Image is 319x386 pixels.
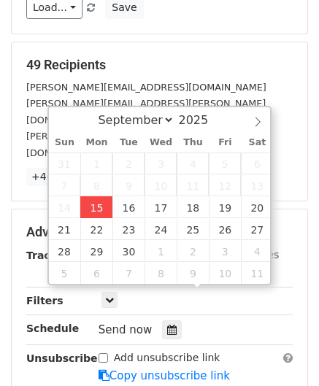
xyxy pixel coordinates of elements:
[209,196,241,218] span: September 19, 2025
[241,138,273,147] span: Sat
[26,168,88,186] a: +46 more
[112,174,145,196] span: September 9, 2025
[49,138,81,147] span: Sun
[49,153,81,174] span: August 31, 2025
[49,174,81,196] span: September 7, 2025
[112,196,145,218] span: September 16, 2025
[80,240,112,262] span: September 29, 2025
[26,82,266,93] small: [PERSON_NAME][EMAIL_ADDRESS][DOMAIN_NAME]
[209,138,241,147] span: Fri
[49,218,81,240] span: September 21, 2025
[209,262,241,284] span: October 10, 2025
[177,153,209,174] span: September 4, 2025
[209,240,241,262] span: October 3, 2025
[49,240,81,262] span: September 28, 2025
[241,174,273,196] span: September 13, 2025
[99,369,230,382] a: Copy unsubscribe link
[112,153,145,174] span: September 2, 2025
[145,218,177,240] span: September 24, 2025
[26,98,266,126] small: [PERSON_NAME][EMAIL_ADDRESS][PERSON_NAME][DOMAIN_NAME]
[174,113,227,127] input: Year
[49,196,81,218] span: September 14, 2025
[26,295,64,306] strong: Filters
[145,240,177,262] span: October 1, 2025
[241,262,273,284] span: October 11, 2025
[145,138,177,147] span: Wed
[26,352,98,364] strong: Unsubscribe
[112,262,145,284] span: October 7, 2025
[49,262,81,284] span: October 5, 2025
[209,218,241,240] span: September 26, 2025
[145,196,177,218] span: September 17, 2025
[241,153,273,174] span: September 6, 2025
[26,323,79,334] strong: Schedule
[80,174,112,196] span: September 8, 2025
[80,218,112,240] span: September 22, 2025
[177,196,209,218] span: September 18, 2025
[177,262,209,284] span: October 9, 2025
[177,240,209,262] span: October 2, 2025
[80,196,112,218] span: September 15, 2025
[246,316,319,386] iframe: Chat Widget
[99,323,153,336] span: Send now
[80,262,112,284] span: October 6, 2025
[26,57,293,73] h5: 49 Recipients
[209,153,241,174] span: September 5, 2025
[241,196,273,218] span: September 20, 2025
[241,240,273,262] span: October 4, 2025
[145,174,177,196] span: September 10, 2025
[112,240,145,262] span: September 30, 2025
[26,250,75,261] strong: Tracking
[112,218,145,240] span: September 23, 2025
[177,218,209,240] span: September 25, 2025
[177,138,209,147] span: Thu
[80,153,112,174] span: September 1, 2025
[80,138,112,147] span: Mon
[209,174,241,196] span: September 12, 2025
[112,138,145,147] span: Tue
[241,218,273,240] span: September 27, 2025
[145,262,177,284] span: October 8, 2025
[26,224,293,240] h5: Advanced
[177,174,209,196] span: September 11, 2025
[114,350,220,366] label: Add unsubscribe link
[145,153,177,174] span: September 3, 2025
[26,131,266,158] small: [PERSON_NAME][EMAIL_ADDRESS][PERSON_NAME][DOMAIN_NAME]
